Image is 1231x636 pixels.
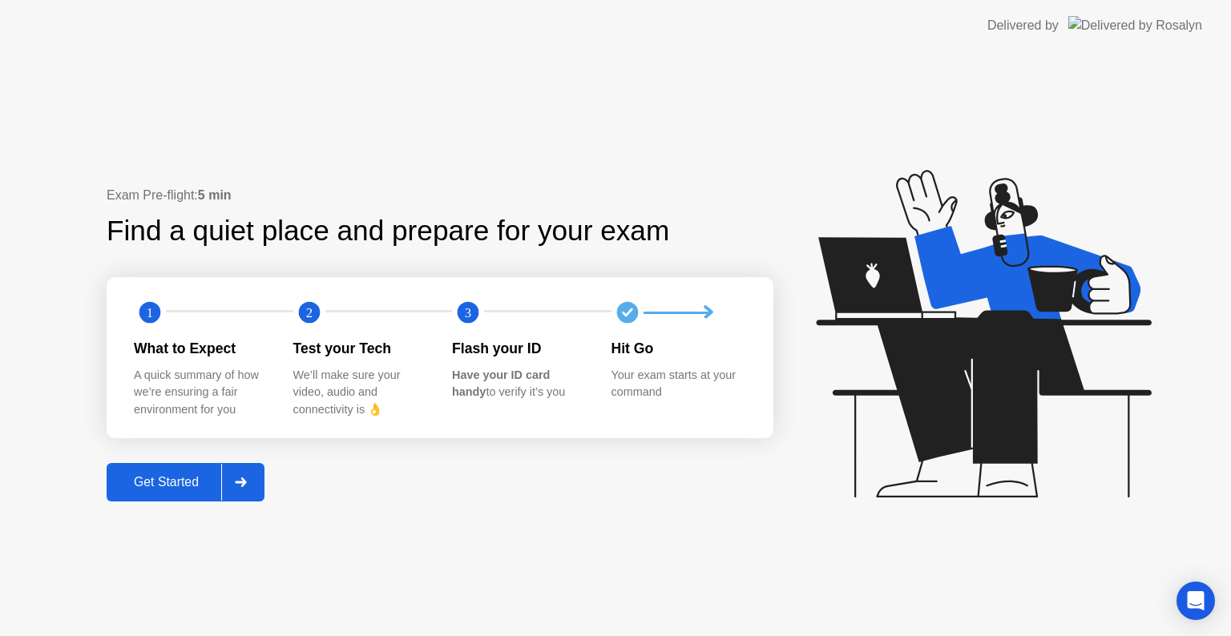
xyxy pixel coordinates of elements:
div: to verify it’s you [452,367,586,401]
div: Find a quiet place and prepare for your exam [107,210,672,252]
div: Flash your ID [452,338,586,359]
button: Get Started [107,463,264,501]
div: We’ll make sure your video, audio and connectivity is 👌 [293,367,427,419]
b: 5 min [198,188,232,202]
b: Have your ID card handy [452,368,550,399]
div: Test your Tech [293,338,427,359]
img: Delivered by Rosalyn [1068,16,1202,34]
text: 3 [465,305,471,320]
div: What to Expect [134,338,268,359]
div: Hit Go [611,338,745,359]
div: A quick summary of how we’re ensuring a fair environment for you [134,367,268,419]
div: Open Intercom Messenger [1177,582,1215,620]
text: 2 [305,305,312,320]
div: Delivered by [987,16,1059,35]
div: Your exam starts at your command [611,367,745,401]
div: Exam Pre-flight: [107,186,773,205]
div: Get Started [111,475,221,489]
text: 1 [147,305,153,320]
